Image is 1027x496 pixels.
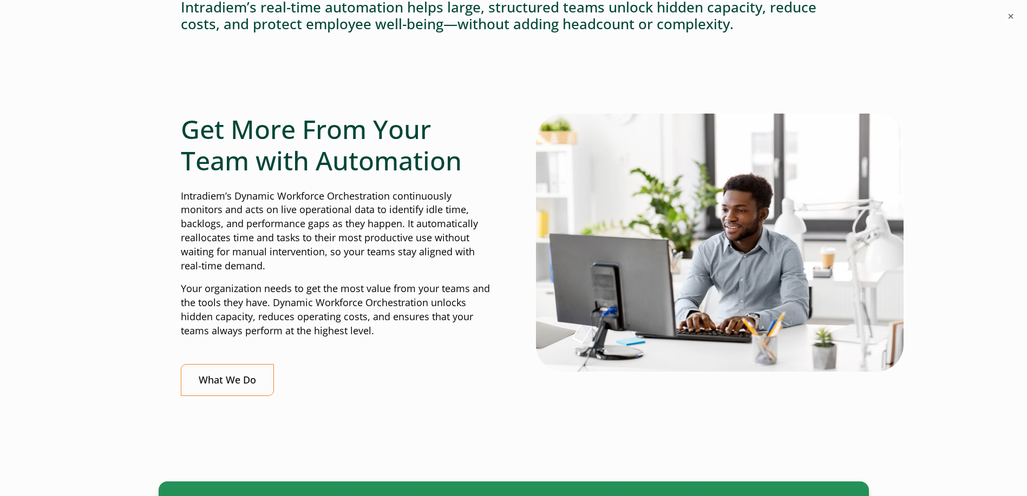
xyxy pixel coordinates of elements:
[181,114,492,176] h2: Get More From Your Team with Automation
[181,189,492,273] p: Intradiem’s Dynamic Workforce Orchestration continuously monitors and acts on live operational da...
[1005,11,1016,22] button: ×
[536,114,904,371] img: Man typing on computer with real-time automation
[181,364,274,396] a: What We Do
[181,282,492,338] p: Your organization needs to get the most value from your teams and the tools they have. Dynamic Wo...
